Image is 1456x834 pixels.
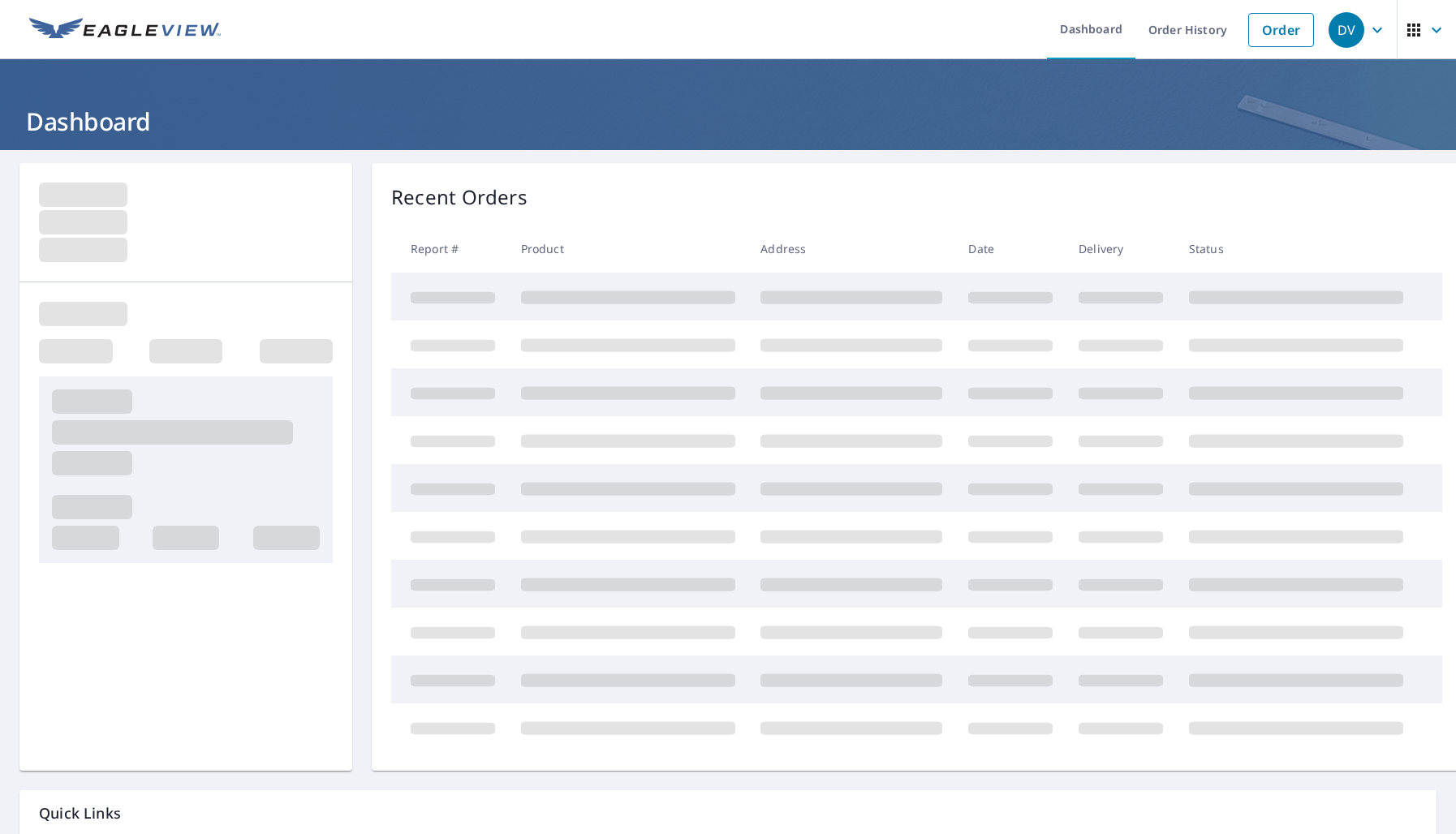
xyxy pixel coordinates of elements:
div: DV [1329,12,1364,48]
th: Status [1176,225,1416,273]
p: Recent Orders [391,183,528,212]
th: Date [955,225,1066,273]
h1: Dashboard [19,105,1437,138]
th: Delivery [1066,225,1176,273]
th: Report # [391,225,508,273]
p: Quick Links [39,803,1417,823]
img: EV Logo [29,18,221,42]
th: Product [508,225,748,273]
th: Address [747,225,955,273]
a: Order [1248,13,1314,47]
